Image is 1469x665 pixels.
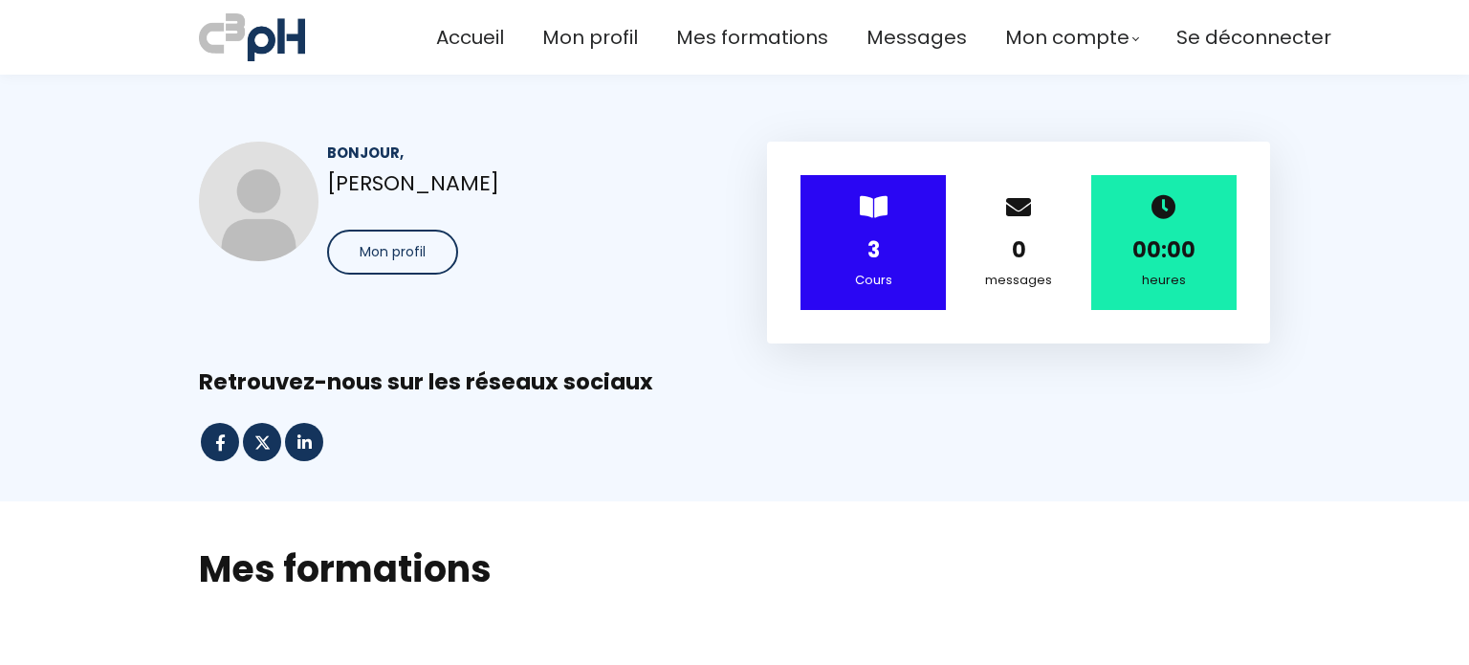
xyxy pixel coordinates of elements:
img: a70bc7685e0efc0bd0b04b3506828469.jpeg [199,10,305,65]
div: Cours [824,270,922,291]
a: Se déconnecter [1176,22,1331,54]
div: Retrouvez-nous sur les réseaux sociaux [199,367,1270,397]
span: Mon profil [360,242,426,262]
span: Mon compte [1005,22,1129,54]
div: Bonjour, [327,142,702,164]
a: Mes formations [676,22,828,54]
strong: 3 [867,235,880,265]
img: 68c1779001d6fc18eb08fa6c.jpg [199,142,318,261]
a: Messages [866,22,967,54]
h2: Mes formations [199,544,1270,593]
strong: 0 [1012,235,1026,265]
div: > [800,175,946,310]
button: Mon profil [327,230,458,275]
a: Accueil [436,22,504,54]
div: messages [970,270,1067,291]
a: Mon profil [542,22,638,54]
strong: 00:00 [1132,235,1195,265]
p: [PERSON_NAME] [327,166,702,200]
div: heures [1115,270,1213,291]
